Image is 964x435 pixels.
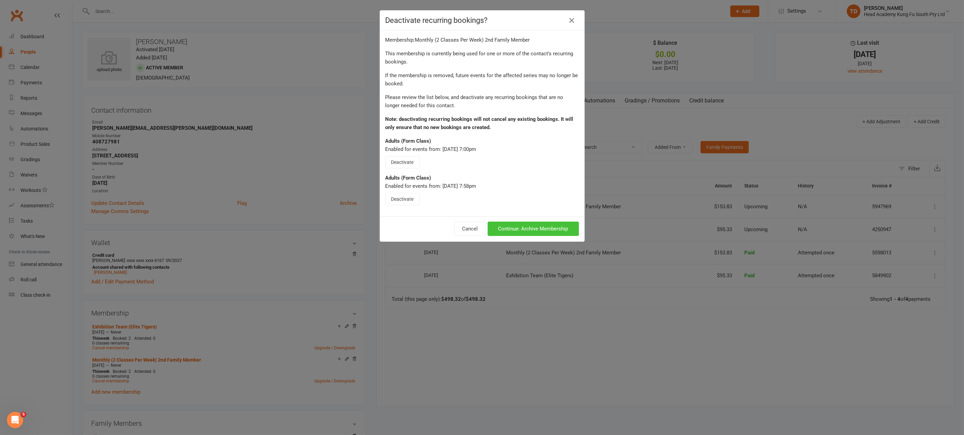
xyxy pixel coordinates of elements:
[7,412,23,428] iframe: Intercom live chat
[21,412,26,417] span: 5
[488,222,579,236] button: Continue: Archive Membership
[385,36,579,44] div: Membership: Monthly (2 Classes Per Week) 2nd Family Member
[385,71,579,88] div: If the membership is removed, future events for the affected series may no longer be booked.
[385,182,579,190] div: Enabled for events from: [DATE] 7:58pm
[385,116,573,130] strong: Note: deactivating recurring bookings will not cancel any existing bookings. It will only ensure ...
[385,138,431,144] strong: Adults (Form Class)
[385,145,579,153] div: Enabled for events from: [DATE] 7:00pm
[454,222,486,236] button: Cancel
[385,193,420,205] button: Deactivate
[385,50,579,66] div: This membership is currently being used for one or more of the contact's recurring bookings.
[385,93,579,110] div: Please review the list below, and deactivate any recurring bookings that are no longer needed for...
[385,175,431,181] strong: Adults (Form Class)
[385,156,420,168] button: Deactivate
[385,16,579,25] h4: Deactivate recurring bookings?
[567,15,578,26] a: Close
